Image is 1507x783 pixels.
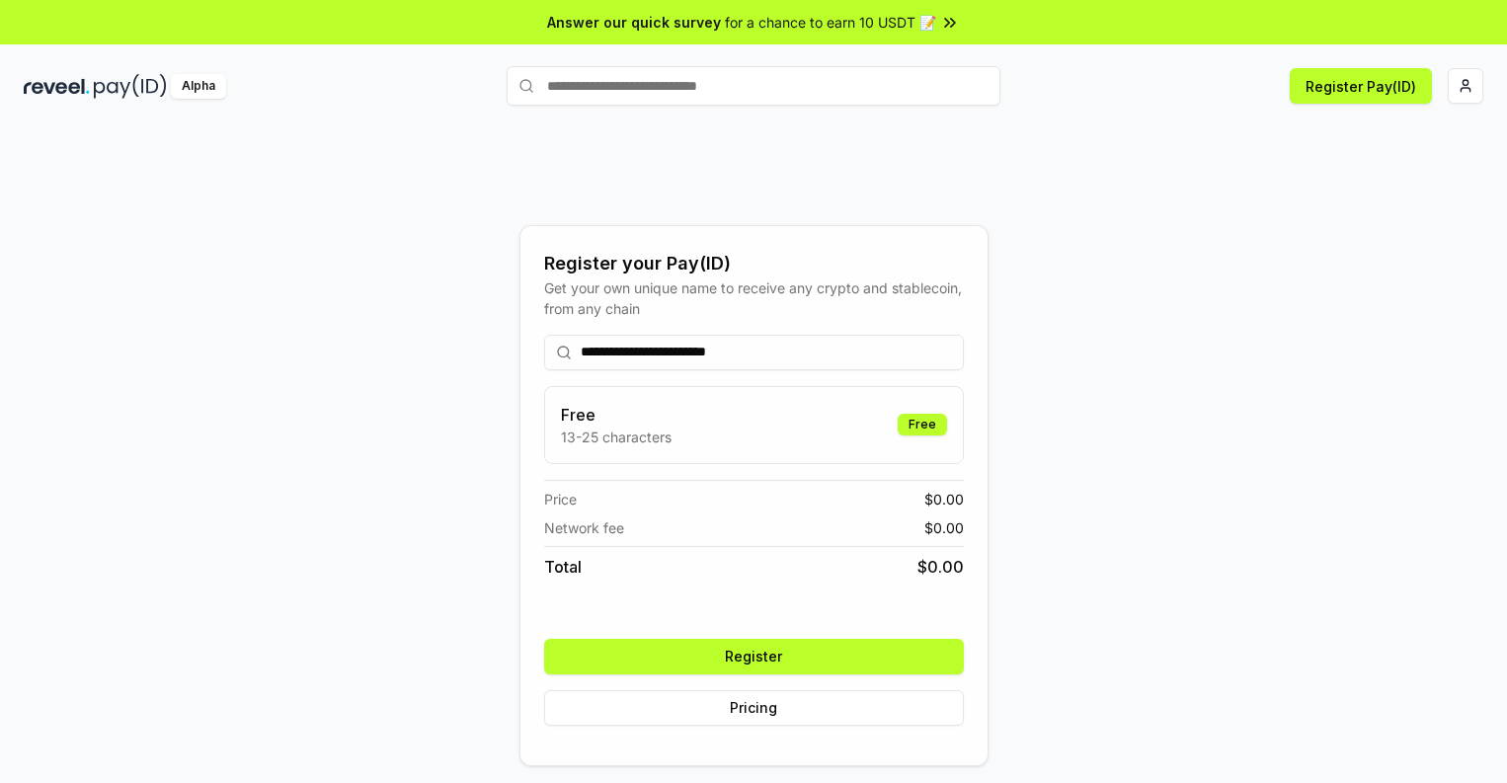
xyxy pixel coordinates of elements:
[544,690,964,726] button: Pricing
[547,12,721,33] span: Answer our quick survey
[544,639,964,674] button: Register
[561,427,672,447] p: 13-25 characters
[544,277,964,319] div: Get your own unique name to receive any crypto and stablecoin, from any chain
[561,403,672,427] h3: Free
[924,489,964,509] span: $ 0.00
[94,74,167,99] img: pay_id
[24,74,90,99] img: reveel_dark
[1290,68,1432,104] button: Register Pay(ID)
[917,555,964,579] span: $ 0.00
[725,12,936,33] span: for a chance to earn 10 USDT 📝
[544,250,964,277] div: Register your Pay(ID)
[544,489,577,509] span: Price
[544,517,624,538] span: Network fee
[898,414,947,435] div: Free
[544,555,582,579] span: Total
[924,517,964,538] span: $ 0.00
[171,74,226,99] div: Alpha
